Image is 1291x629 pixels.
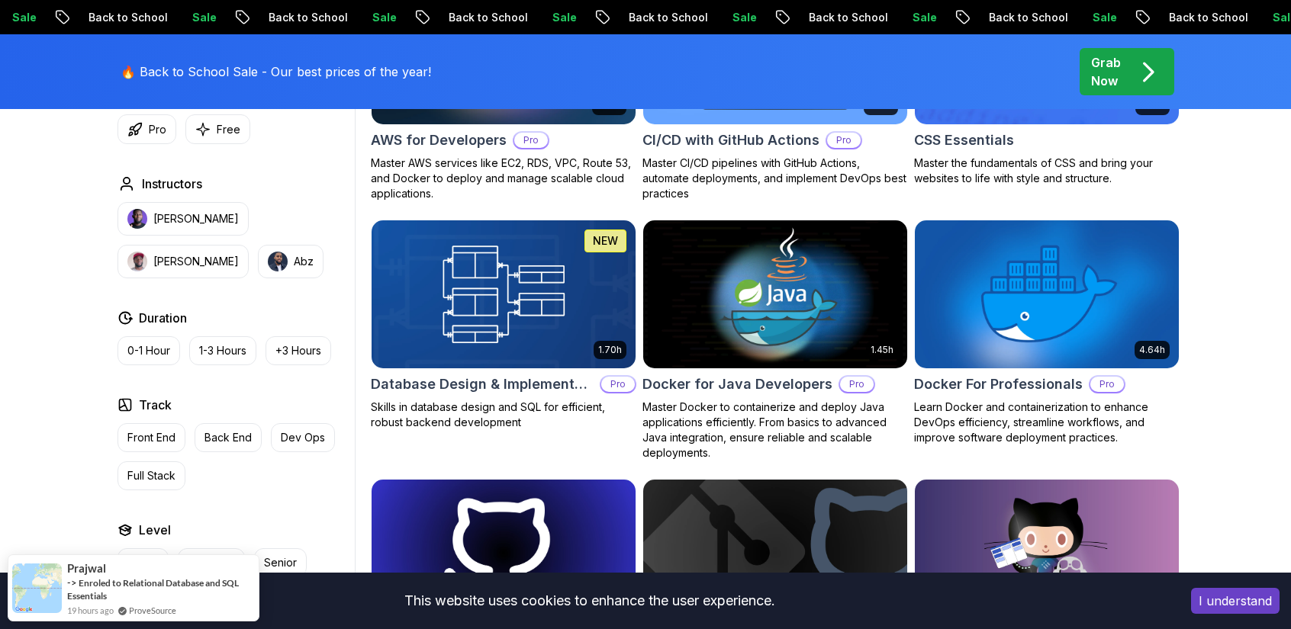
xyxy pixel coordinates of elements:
[118,461,185,490] button: Full Stack
[914,130,1014,151] h2: CSS Essentials
[598,344,622,356] p: 1.70h
[189,336,256,365] button: 1-3 Hours
[118,114,176,144] button: Pro
[266,336,331,365] button: +3 Hours
[371,130,507,151] h2: AWS for Developers
[67,604,114,617] span: 19 hours ago
[372,480,636,627] img: Git for Professionals card
[642,156,908,201] p: Master CI/CD pipelines with GitHub Actions, automate deployments, and implement DevOps best pract...
[976,10,1080,25] p: Back to School
[900,10,948,25] p: Sale
[1191,588,1280,614] button: Accept cookies
[359,10,408,25] p: Sale
[371,220,636,430] a: Database Design & Implementation card1.70hNEWDatabase Design & ImplementationProSkills in databas...
[1090,377,1124,392] p: Pro
[129,604,176,617] a: ProveSource
[127,343,170,358] p: 0-1 Hour
[268,252,288,271] img: instructor img
[914,374,1083,395] h2: Docker For Professionals
[12,563,62,613] img: provesource social proof notification image
[601,377,635,392] p: Pro
[271,423,335,452] button: Dev Ops
[127,252,147,271] img: instructor img
[616,10,720,25] p: Back to School
[281,430,325,445] p: Dev Ops
[204,430,252,445] p: Back End
[642,400,908,461] p: Master Docker to containerize and deploy Java applications efficiently. From basics to advanced J...
[643,480,907,627] img: Git & GitHub Fundamentals card
[642,130,819,151] h2: CI/CD with GitHub Actions
[139,396,172,414] h2: Track
[127,468,175,483] p: Full Stack
[915,480,1179,627] img: GitHub Toolkit card
[915,220,1179,368] img: Docker For Professionals card
[121,63,431,81] p: 🔥 Back to School Sale - Our best prices of the year!
[372,220,636,368] img: Database Design & Implementation card
[827,133,861,148] p: Pro
[436,10,539,25] p: Back to School
[871,344,893,356] p: 1.45h
[642,374,832,395] h2: Docker for Java Developers
[643,220,907,368] img: Docker for Java Developers card
[1091,53,1121,90] p: Grab Now
[1156,10,1260,25] p: Back to School
[76,10,179,25] p: Back to School
[185,114,250,144] button: Free
[67,562,106,575] span: Prajwal
[1139,344,1165,356] p: 4.64h
[254,548,307,577] button: Senior
[127,430,175,445] p: Front End
[195,423,262,452] button: Back End
[593,233,618,249] p: NEW
[199,343,246,358] p: 1-3 Hours
[258,245,324,278] button: instructor imgAbz
[118,336,180,365] button: 0-1 Hour
[118,423,185,452] button: Front End
[153,211,239,226] p: [PERSON_NAME]
[840,377,874,392] p: Pro
[796,10,900,25] p: Back to School
[256,10,359,25] p: Back to School
[371,400,636,430] p: Skills in database design and SQL for efficient, robust backend development
[139,309,187,327] h2: Duration
[514,133,548,148] p: Pro
[179,10,228,25] p: Sale
[67,576,77,589] span: ->
[139,521,171,539] h2: Level
[118,202,249,236] button: instructor img[PERSON_NAME]
[178,548,245,577] button: Mid-level
[118,245,249,278] button: instructor img[PERSON_NAME]
[118,548,169,577] button: Junior
[720,10,768,25] p: Sale
[142,175,202,193] h2: Instructors
[11,584,1168,618] div: This website uses cookies to enhance the user experience.
[539,10,588,25] p: Sale
[914,156,1180,186] p: Master the fundamentals of CSS and bring your websites to life with style and structure.
[914,220,1180,445] a: Docker For Professionals card4.64hDocker For ProfessionalsProLearn Docker and containerization to...
[371,156,636,201] p: Master AWS services like EC2, RDS, VPC, Route 53, and Docker to deploy and manage scalable cloud ...
[67,577,239,602] a: Enroled to Relational Database and SQL Essentials
[371,374,594,395] h2: Database Design & Implementation
[149,122,166,137] p: Pro
[914,400,1180,445] p: Learn Docker and containerization to enhance DevOps efficiency, streamline workflows, and improve...
[153,254,239,269] p: [PERSON_NAME]
[642,220,908,461] a: Docker for Java Developers card1.45hDocker for Java DevelopersProMaster Docker to containerize an...
[1080,10,1128,25] p: Sale
[294,254,314,269] p: Abz
[264,555,297,570] p: Senior
[217,122,240,137] p: Free
[127,209,147,229] img: instructor img
[275,343,321,358] p: +3 Hours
